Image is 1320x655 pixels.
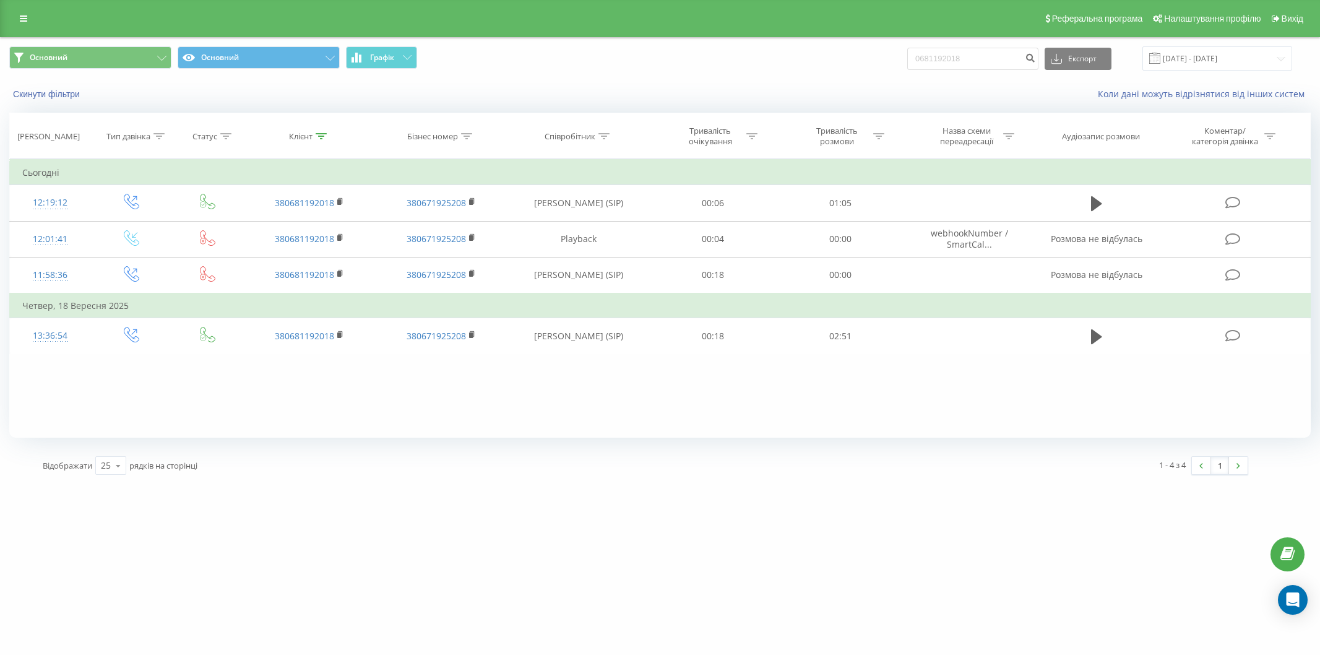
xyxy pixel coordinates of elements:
a: 380681192018 [275,330,334,342]
button: Експорт [1045,48,1111,70]
a: 380671925208 [407,197,466,209]
div: 12:19:12 [22,191,79,215]
a: 380671925208 [407,330,466,342]
a: Коли дані можуть відрізнятися вiд інших систем [1098,88,1311,100]
div: [PERSON_NAME] [17,131,80,142]
div: 11:58:36 [22,263,79,287]
span: Реферальна програма [1052,14,1143,24]
div: Open Intercom Messenger [1278,585,1308,615]
div: Клієнт [289,131,313,142]
span: webhookNumber / SmartCal... [931,227,1008,250]
span: рядків на сторінці [129,460,197,471]
div: 25 [101,459,111,472]
td: 00:00 [777,257,904,293]
span: Розмова не відбулась [1051,269,1142,280]
span: Графік [370,53,394,62]
div: Статус [192,131,217,142]
td: 00:00 [777,221,904,257]
td: [PERSON_NAME] (SIP) [507,185,650,221]
a: 380681192018 [275,197,334,209]
div: 1 - 4 з 4 [1159,459,1186,471]
span: Основний [30,53,67,63]
div: Співробітник [545,131,595,142]
td: 00:18 [650,257,777,293]
button: Основний [178,46,340,69]
button: Скинути фільтри [9,89,86,100]
div: Коментар/категорія дзвінка [1189,126,1261,147]
div: Тривалість розмови [804,126,870,147]
div: Назва схеми переадресації [934,126,1000,147]
td: [PERSON_NAME] (SIP) [507,257,650,293]
a: 1 [1210,457,1229,474]
span: Вихід [1282,14,1303,24]
td: Четвер, 18 Вересня 2025 [10,293,1311,318]
td: [PERSON_NAME] (SIP) [507,318,650,354]
input: Пошук за номером [907,48,1038,70]
span: Розмова не відбулась [1051,233,1142,245]
div: Тривалість очікування [677,126,743,147]
td: 00:06 [650,185,777,221]
div: Тип дзвінка [106,131,150,142]
div: 13:36:54 [22,324,79,348]
button: Графік [346,46,417,69]
a: 380681192018 [275,233,334,245]
td: Playback [507,221,650,257]
div: Аудіозапис розмови [1062,131,1140,142]
td: 00:18 [650,318,777,354]
span: Відображати [43,460,92,471]
a: 380671925208 [407,269,466,280]
a: 380671925208 [407,233,466,245]
span: Налаштування профілю [1164,14,1261,24]
div: 12:01:41 [22,227,79,251]
td: Сьогодні [10,160,1311,185]
td: 02:51 [777,318,904,354]
td: 01:05 [777,185,904,221]
div: Бізнес номер [407,131,458,142]
a: 380681192018 [275,269,334,280]
button: Основний [9,46,171,69]
td: 00:04 [650,221,777,257]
